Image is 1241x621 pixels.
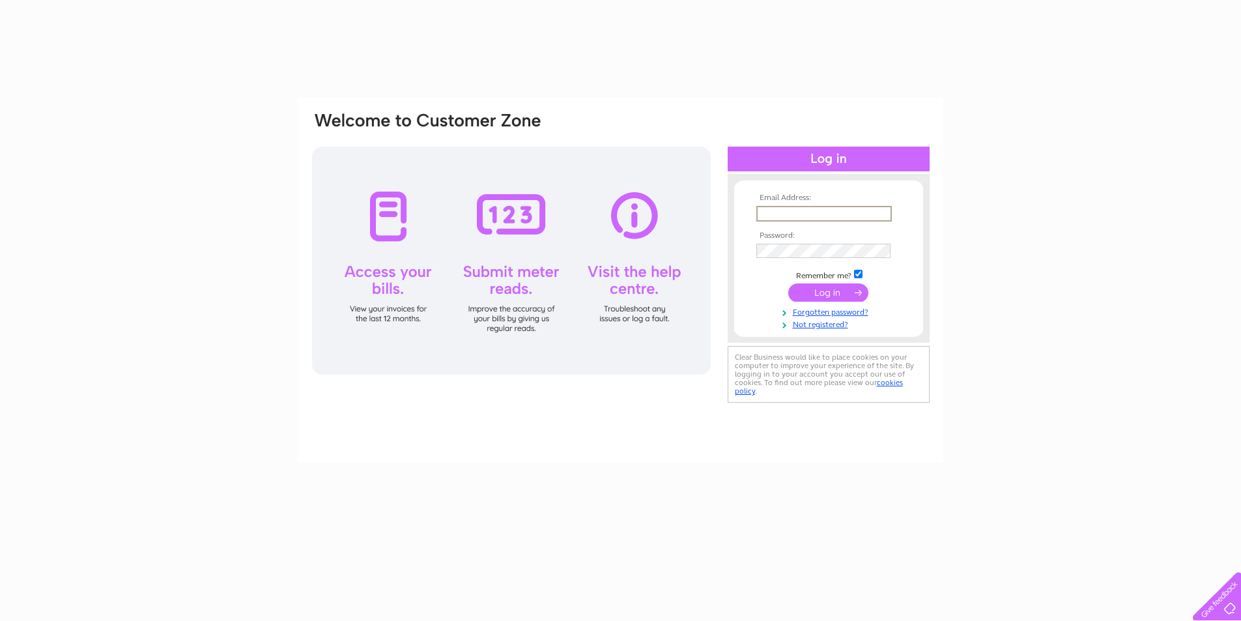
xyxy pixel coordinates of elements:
[788,283,868,302] input: Submit
[728,346,930,403] div: Clear Business would like to place cookies on your computer to improve your experience of the sit...
[753,231,904,240] th: Password:
[753,268,904,281] td: Remember me?
[756,317,904,330] a: Not registered?
[753,194,904,203] th: Email Address:
[756,305,904,317] a: Forgotten password?
[735,378,903,396] a: cookies policy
